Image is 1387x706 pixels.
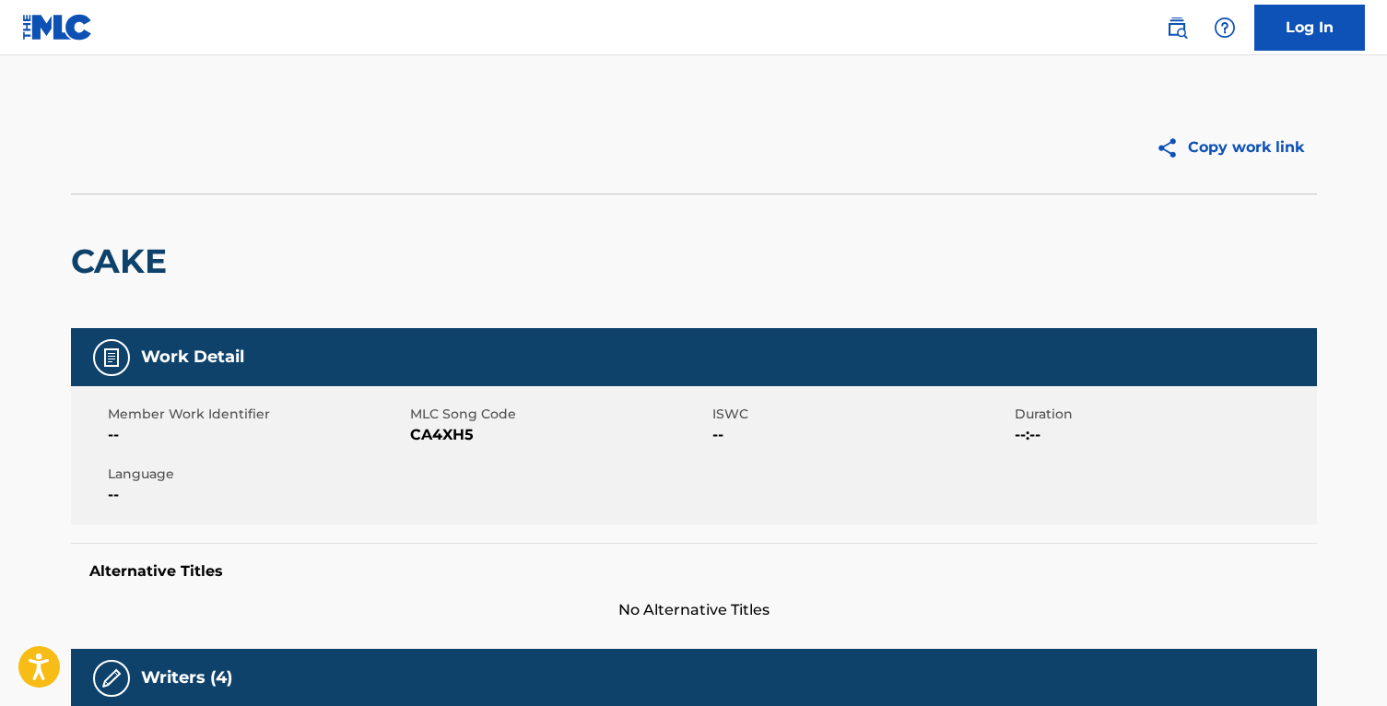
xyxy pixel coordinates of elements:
[71,599,1317,621] span: No Alternative Titles
[108,484,406,506] span: --
[410,405,708,424] span: MLC Song Code
[141,667,232,688] h5: Writers (4)
[1214,17,1236,39] img: help
[108,465,406,484] span: Language
[100,347,123,369] img: Work Detail
[1166,17,1188,39] img: search
[712,424,1010,446] span: --
[108,405,406,424] span: Member Work Identifier
[1295,618,1387,706] iframe: Chat Widget
[141,347,244,368] h5: Work Detail
[89,562,1299,581] h5: Alternative Titles
[71,241,176,282] h2: CAKE
[1015,405,1312,424] span: Duration
[1015,424,1312,446] span: --:--
[108,424,406,446] span: --
[100,667,123,689] img: Writers
[22,14,93,41] img: MLC Logo
[1156,136,1188,159] img: Copy work link
[410,424,708,446] span: CA4XH5
[1254,5,1365,51] a: Log In
[712,405,1010,424] span: ISWC
[1206,9,1243,46] div: Help
[1158,9,1195,46] a: Public Search
[1143,124,1317,171] button: Copy work link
